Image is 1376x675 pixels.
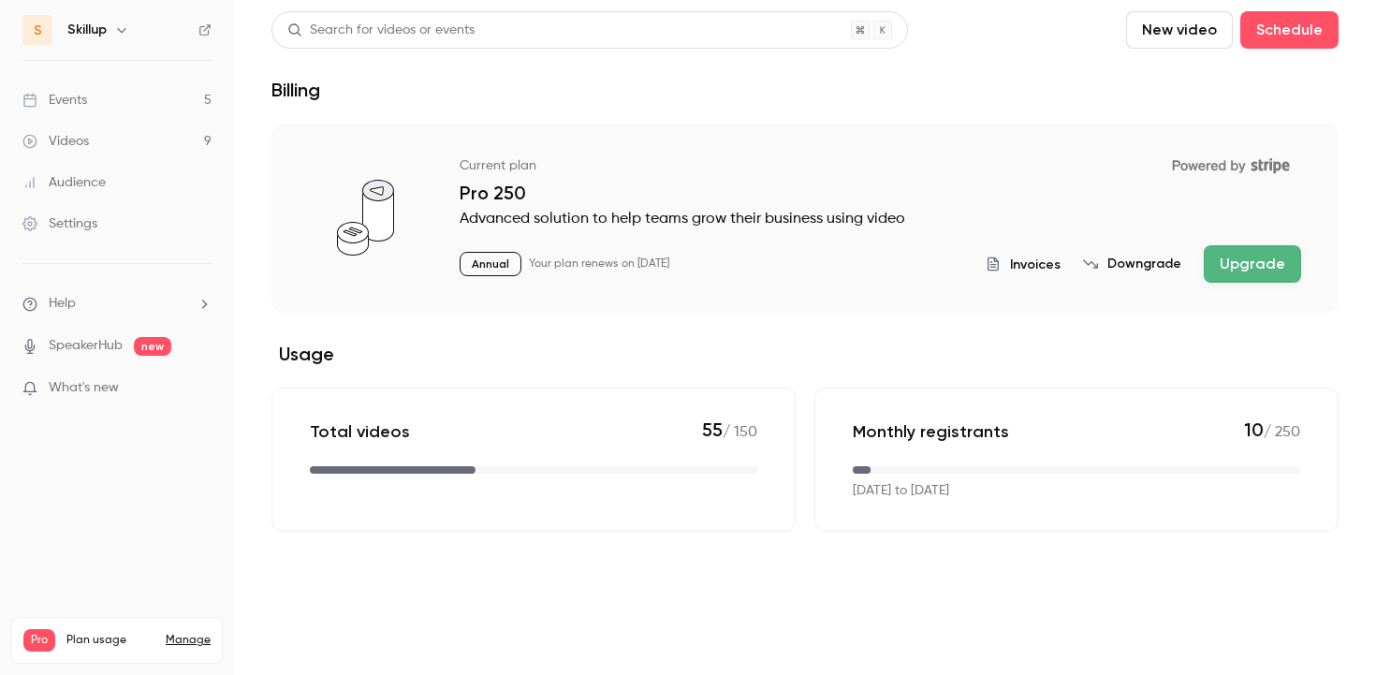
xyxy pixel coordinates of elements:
div: Videos [22,132,89,151]
h1: Billing [271,79,320,101]
button: Downgrade [1083,255,1181,273]
p: Advanced solution to help teams grow their business using video [460,208,1301,230]
p: Pro 250 [460,182,1301,204]
span: Invoices [1010,255,1061,274]
span: S [34,21,42,40]
p: [DATE] to [DATE] [853,481,949,501]
a: Manage [166,633,211,648]
p: Annual [460,252,521,276]
section: billing [271,124,1339,532]
span: Plan usage [66,633,154,648]
p: Monthly registrants [853,420,1009,443]
span: What's new [49,378,119,398]
h2: Usage [271,343,1339,365]
div: Settings [22,214,97,233]
li: help-dropdown-opener [22,294,212,314]
button: Upgrade [1204,245,1301,283]
div: Audience [22,173,106,192]
div: Events [22,91,87,110]
button: Invoices [986,255,1061,274]
p: Total videos [310,420,410,443]
span: Pro [23,629,55,652]
button: Schedule [1240,11,1339,49]
p: Your plan renews on [DATE] [529,257,669,271]
h6: Skillup [67,21,107,39]
span: Help [49,294,76,314]
p: / 150 [702,418,757,444]
button: New video [1126,11,1233,49]
p: Current plan [460,156,536,175]
div: Search for videos or events [287,21,475,40]
span: new [134,337,171,356]
a: SpeakerHub [49,336,123,356]
span: 10 [1244,418,1264,441]
iframe: Noticeable Trigger [189,380,212,397]
span: 55 [702,418,723,441]
p: / 250 [1244,418,1300,444]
